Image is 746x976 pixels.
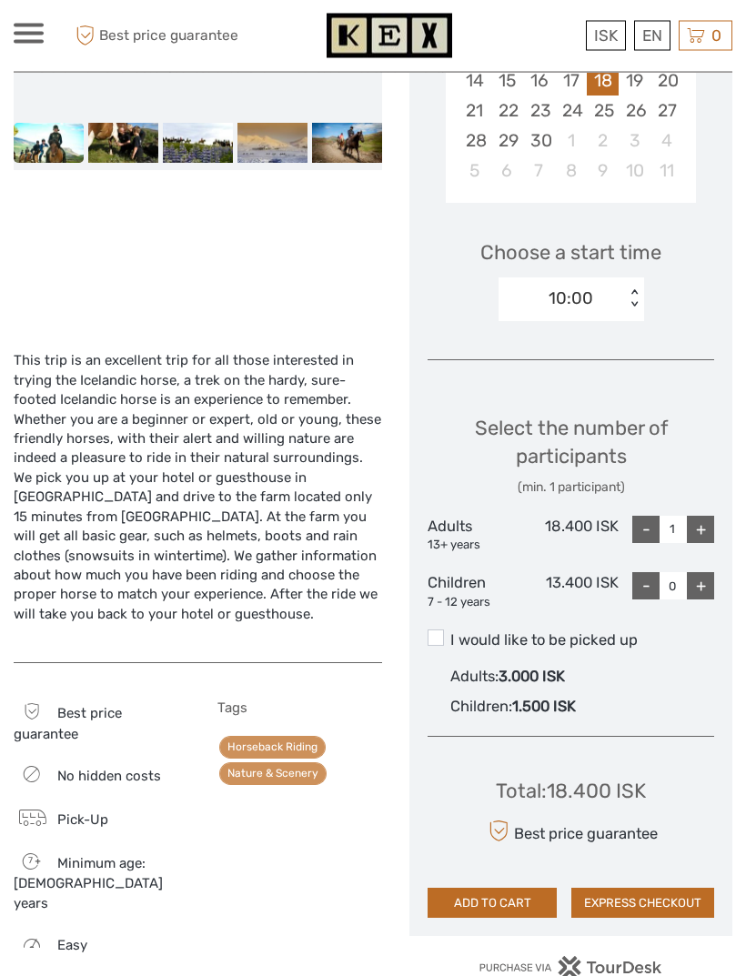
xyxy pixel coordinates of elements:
div: 13.400 ISK [523,573,619,611]
div: (min. 1 participant) [428,479,714,498]
div: - [632,573,660,600]
span: Easy [57,938,87,954]
div: Choose Tuesday, September 23rd, 2025 [523,96,555,126]
div: month 2025-09 [451,5,690,186]
span: No hidden costs [57,769,161,785]
div: Choose Saturday, September 20th, 2025 [650,66,682,96]
div: Choose Thursday, October 2nd, 2025 [587,126,619,156]
div: 7 - 12 years [428,595,523,612]
div: Choose Wednesday, September 24th, 2025 [555,96,587,126]
span: 1.500 ISK [512,699,576,716]
span: ISK [594,26,618,45]
button: EXPRESS CHECKOUT [571,889,714,920]
div: Choose Monday, September 29th, 2025 [491,126,523,156]
div: Choose Monday, September 22nd, 2025 [491,96,523,126]
div: - [632,517,660,544]
div: Choose Sunday, September 28th, 2025 [459,126,490,156]
div: Choose Tuesday, September 16th, 2025 [523,66,555,96]
div: Choose Thursday, October 9th, 2025 [587,156,619,186]
button: ADD TO CART [428,889,557,920]
span: Children : [450,699,512,716]
div: Select the number of participants [428,415,714,498]
img: 993a9252e7ff40459b931612d57abc9d_slider_thumbnail.jpeg [237,124,307,163]
a: Horseback Riding [219,737,326,760]
div: Choose Sunday, October 5th, 2025 [459,156,490,186]
label: I would like to be picked up [428,630,714,652]
p: We're away right now. Please check back later! [25,32,206,46]
div: + [687,517,714,544]
div: Choose Tuesday, September 30th, 2025 [523,126,555,156]
img: fd4f75f180f9421db4c5f0ae260b2144_slider_thumbnail.jpg [14,124,84,163]
div: Choose Wednesday, October 8th, 2025 [555,156,587,186]
div: Choose Friday, October 3rd, 2025 [619,126,650,156]
div: Choose Friday, October 10th, 2025 [619,156,650,186]
img: c589d4ea3ebe436792c97d24974a5062_slider_thumbnail.jpg [163,124,233,163]
span: 0 [709,26,724,45]
div: + [687,573,714,600]
span: Best price guarantee [71,21,238,51]
div: 18.400 ISK [523,517,619,555]
div: Adults [428,517,523,555]
div: Choose Saturday, October 11th, 2025 [650,156,682,186]
div: Choose Monday, September 15th, 2025 [491,66,523,96]
div: Children [428,573,523,611]
div: Choose Saturday, September 27th, 2025 [650,96,682,126]
img: aa03c7e368a541ebabff8ce345bb271f_slider_thumbnail.jpg [88,124,158,163]
h5: Tags [217,700,383,717]
div: 13+ years [428,538,523,555]
a: Nature & Scenery [219,763,327,786]
div: Choose Thursday, September 25th, 2025 [587,96,619,126]
div: Best price guarantee [484,816,658,848]
div: Choose Sunday, September 14th, 2025 [459,66,490,96]
span: Choose a start time [480,239,661,267]
span: Best price guarantee [14,706,122,743]
div: Choose Monday, October 6th, 2025 [491,156,523,186]
div: Choose Tuesday, October 7th, 2025 [523,156,555,186]
span: Minimum age: [DEMOGRAPHIC_DATA] years [14,856,163,912]
span: 7 [16,855,43,868]
div: Choose Thursday, September 18th, 2025 [587,66,619,96]
span: Adults : [450,669,499,686]
div: EN [634,21,670,51]
div: Choose Friday, September 19th, 2025 [619,66,650,96]
button: Open LiveChat chat widget [209,28,231,50]
span: Pick-Up [57,812,108,829]
div: Choose Wednesday, September 17th, 2025 [555,66,587,96]
span: 3.000 ISK [499,669,565,686]
div: 10:00 [549,287,593,311]
div: < > [626,290,641,309]
div: This trip is an excellent trip for all those interested in trying the Icelandic horse, a trek on ... [14,352,382,644]
div: Choose Friday, September 26th, 2025 [619,96,650,126]
div: Choose Saturday, October 4th, 2025 [650,126,682,156]
div: Choose Sunday, September 21st, 2025 [459,96,490,126]
img: 2e4690c00ecc4d50a26941e344e0eaff_slider_thumbnail.jpeg [312,124,382,163]
img: 1261-44dab5bb-39f8-40da-b0c2-4d9fce00897c_logo_small.jpg [327,14,452,58]
div: Total : 18.400 ISK [496,778,646,806]
div: Choose Wednesday, October 1st, 2025 [555,126,587,156]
